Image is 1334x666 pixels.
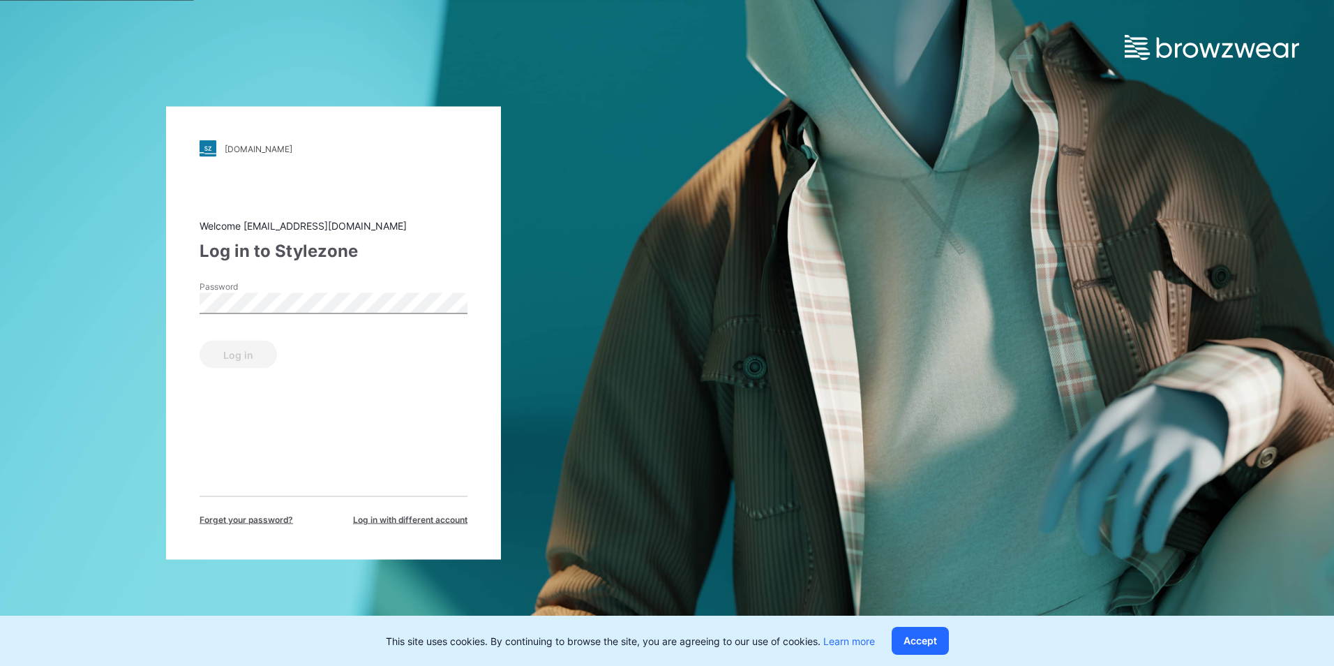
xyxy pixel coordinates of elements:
button: Accept [892,627,949,655]
div: Log in to Stylezone [200,239,467,264]
a: Learn more [823,635,875,647]
span: Forget your password? [200,514,293,526]
img: browzwear-logo.e42bd6dac1945053ebaf764b6aa21510.svg [1125,35,1299,60]
p: This site uses cookies. By continuing to browse the site, you are agreeing to our use of cookies. [386,634,875,649]
div: [DOMAIN_NAME] [225,143,292,154]
img: stylezone-logo.562084cfcfab977791bfbf7441f1a819.svg [200,140,216,157]
a: [DOMAIN_NAME] [200,140,467,157]
label: Password [200,281,297,293]
div: Welcome [EMAIL_ADDRESS][DOMAIN_NAME] [200,219,467,233]
span: Log in with different account [353,514,467,526]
